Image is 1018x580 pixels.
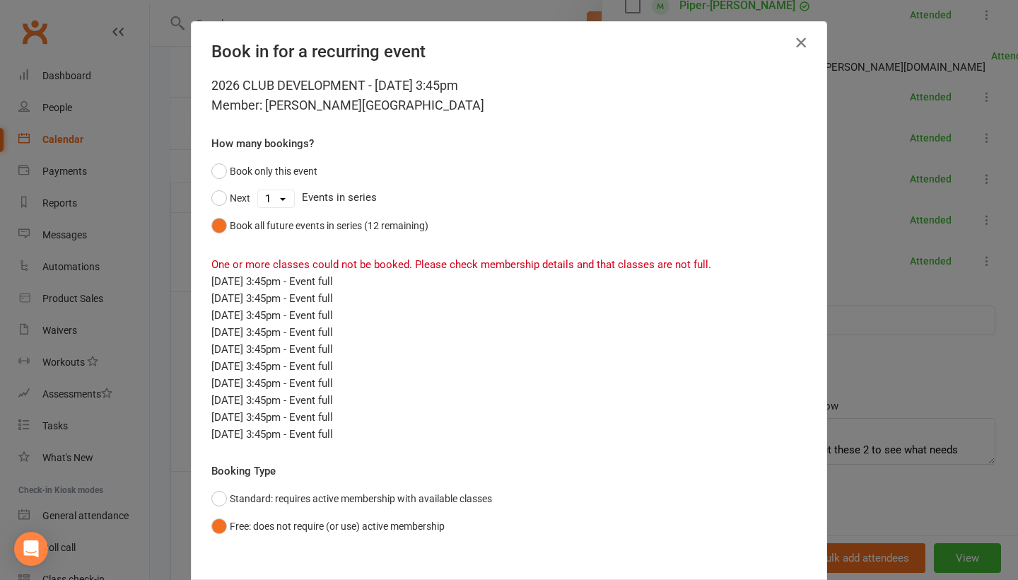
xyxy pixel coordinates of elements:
[211,392,807,409] div: [DATE] 3:45pm - Event full
[211,185,807,211] div: Events in series
[211,76,807,115] div: 2026 CLUB DEVELOPMENT - [DATE] 3:45pm Member: [PERSON_NAME][GEOGRAPHIC_DATA]
[790,31,812,54] button: Close
[230,218,428,233] div: Book all future events in series (12 remaining)
[211,158,317,185] button: Book only this event
[211,341,807,358] div: [DATE] 3:45pm - Event full
[211,42,807,62] h4: Book in for a recurring event
[211,258,711,271] span: One or more classes could not be booked. Please check membership details and that classes are not...
[211,426,807,443] div: [DATE] 3:45pm - Event full
[211,212,428,239] button: Book all future events in series (12 remaining)
[211,375,807,392] div: [DATE] 3:45pm - Event full
[211,135,314,152] label: How many bookings?
[211,290,807,307] div: [DATE] 3:45pm - Event full
[211,409,807,426] div: [DATE] 3:45pm - Event full
[211,513,445,540] button: Free: does not require (or use) active membership
[211,324,807,341] div: [DATE] 3:45pm - Event full
[14,532,48,566] div: Open Intercom Messenger
[211,463,276,480] label: Booking Type
[211,307,807,324] div: [DATE] 3:45pm - Event full
[211,485,492,512] button: Standard: requires active membership with available classes
[211,358,807,375] div: [DATE] 3:45pm - Event full
[211,185,250,211] button: Next
[211,273,807,290] div: [DATE] 3:45pm - Event full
